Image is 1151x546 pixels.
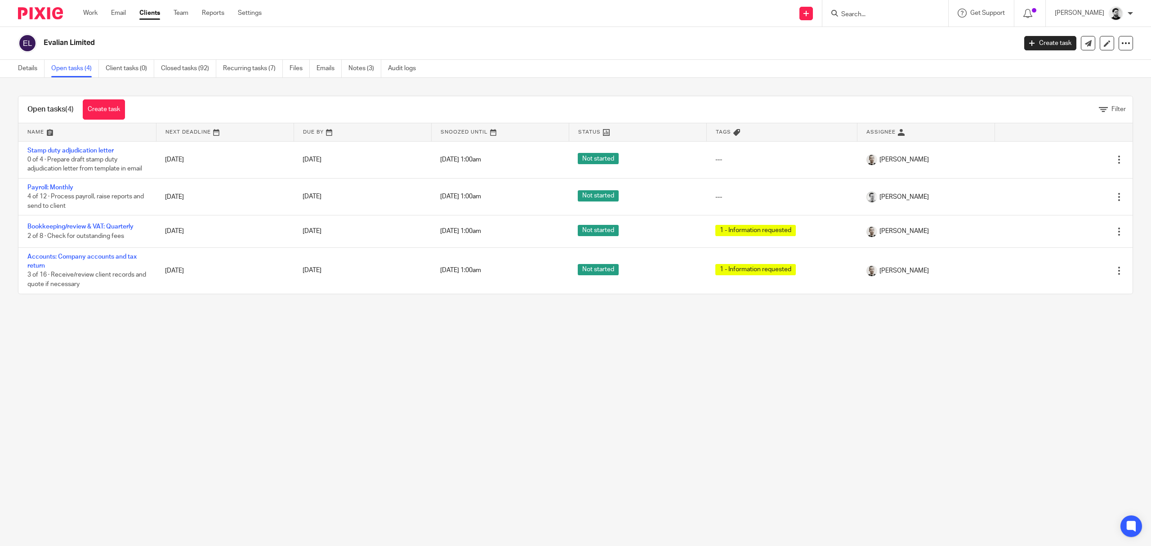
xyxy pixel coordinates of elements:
img: PS.png [866,226,877,237]
h2: Evalian Limited [44,38,817,48]
a: Audit logs [388,60,423,77]
span: [PERSON_NAME] [879,227,929,236]
span: [DATE] [303,228,321,235]
a: Files [290,60,310,77]
a: Create task [83,99,125,120]
a: Reports [202,9,224,18]
span: Not started [578,153,619,164]
a: Settings [238,9,262,18]
span: Not started [578,264,619,275]
span: [DATE] [303,157,321,163]
span: Not started [578,190,619,201]
span: Tags [716,130,731,134]
a: Open tasks (4) [51,60,99,77]
span: [DATE] 1:00am [440,228,481,235]
a: Team [174,9,188,18]
span: Not started [578,225,619,236]
p: [PERSON_NAME] [1055,9,1104,18]
span: [DATE] 1:00am [440,194,481,200]
a: Email [111,9,126,18]
a: Emails [317,60,342,77]
a: Create task [1024,36,1076,50]
a: Payroll: Monthly [27,184,73,191]
td: [DATE] [156,247,294,293]
div: --- [715,155,848,164]
span: 0 of 4 · Prepare draft stamp duty adjudication letter from template in email [27,157,142,172]
a: Accounts: Company accounts and tax return [27,254,137,269]
div: --- [715,192,848,201]
td: [DATE] [156,141,294,178]
span: Filter [1111,106,1126,112]
span: [DATE] [303,194,321,200]
span: [DATE] 1:00am [440,268,481,274]
img: Andy_2025.jpg [866,192,877,202]
a: Client tasks (0) [106,60,154,77]
span: 4 of 12 · Process payroll, raise reports and send to client [27,194,144,210]
span: [PERSON_NAME] [879,266,929,275]
img: PS.png [866,154,877,165]
h1: Open tasks [27,105,74,114]
a: Notes (3) [348,60,381,77]
a: Bookkeeping/review & VAT: Quarterly [27,224,134,230]
span: 3 of 16 · Receive/review client records and quote if necessary [27,272,146,288]
a: Closed tasks (92) [161,60,216,77]
a: Work [83,9,98,18]
span: Snoozed Until [441,130,488,134]
span: Get Support [970,10,1005,16]
span: [PERSON_NAME] [879,192,929,201]
span: 1 - Information requested [715,264,796,275]
td: [DATE] [156,178,294,215]
input: Search [840,11,921,19]
span: 2 of 8 · Check for outstanding fees [27,233,124,239]
a: Details [18,60,45,77]
td: [DATE] [156,215,294,247]
img: Cam_2025.jpg [1109,6,1123,21]
span: (4) [65,106,74,113]
span: Status [578,130,601,134]
span: [DATE] [303,268,321,274]
a: Recurring tasks (7) [223,60,283,77]
span: 1 - Information requested [715,225,796,236]
span: [PERSON_NAME] [879,155,929,164]
img: svg%3E [18,34,37,53]
span: [DATE] 1:00am [440,157,481,163]
a: Stamp duty adjudication letter [27,148,114,154]
a: Clients [139,9,160,18]
img: PS.png [866,265,877,276]
img: Pixie [18,7,63,19]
